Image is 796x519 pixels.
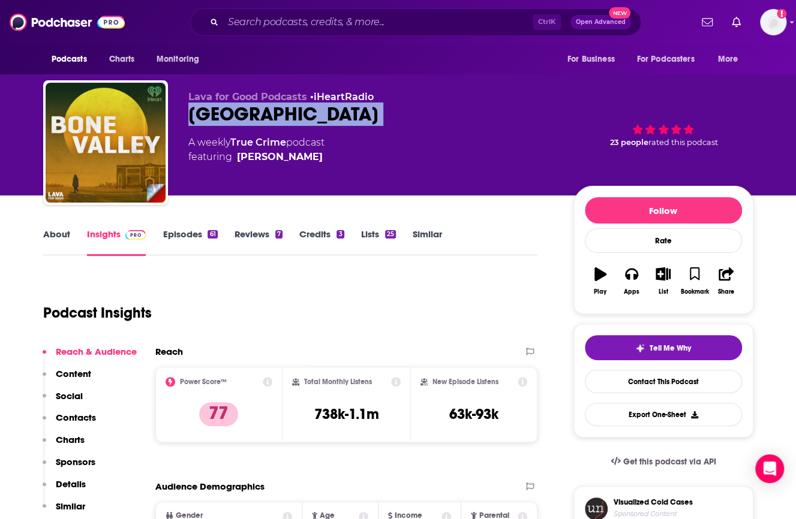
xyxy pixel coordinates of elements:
[230,137,286,148] a: True Crime
[155,481,265,492] h2: Audience Demographics
[52,51,87,68] span: Podcasts
[56,390,83,402] p: Social
[629,48,712,71] button: open menu
[616,259,647,303] button: Apps
[125,230,146,240] img: Podchaser Pro
[585,403,742,426] button: Export One-Sheet
[709,48,753,71] button: open menu
[275,230,283,239] div: 7
[648,138,718,147] span: rated this podcast
[180,378,227,386] h2: Power Score™
[585,259,616,303] button: Play
[637,51,695,68] span: For Podcasters
[432,378,498,386] h2: New Episode Listens
[56,368,91,379] p: Content
[188,135,325,164] div: A weekly podcast
[717,51,738,68] span: More
[314,405,379,423] h3: 738k-1.1m
[56,500,85,512] p: Similar
[760,9,786,35] button: Show profile menu
[573,91,753,165] div: 23 peoplerated this podcast
[567,51,615,68] span: For Business
[223,13,533,32] input: Search podcasts, credits, & more...
[314,91,374,102] a: iHeartRadio
[650,343,691,353] span: Tell Me Why
[337,230,344,239] div: 3
[594,288,606,295] div: Play
[46,83,166,203] img: Bone Valley
[385,230,396,239] div: 25
[559,48,630,71] button: open menu
[101,48,142,71] a: Charts
[601,447,726,476] a: Get this podcast via API
[235,228,283,256] a: Reviews7
[208,230,217,239] div: 61
[614,497,693,507] h3: Visualized Cold Cases
[56,478,86,490] p: Details
[148,48,215,71] button: open menu
[576,19,626,25] span: Open Advanced
[585,370,742,393] a: Contact This Podcast
[56,346,137,357] p: Reach & Audience
[697,12,717,32] a: Show notifications dropdown
[163,228,217,256] a: Episodes61
[533,14,561,30] span: Ctrl K
[413,228,442,256] a: Similar
[710,259,741,303] button: Share
[310,91,374,102] span: •
[361,228,396,256] a: Lists25
[190,8,641,36] div: Search podcasts, credits, & more...
[43,456,95,478] button: Sponsors
[647,259,678,303] button: List
[157,51,199,68] span: Monitoring
[43,390,83,412] button: Social
[10,11,125,34] img: Podchaser - Follow, Share and Rate Podcasts
[718,288,734,295] div: Share
[299,228,344,256] a: Credits3
[659,288,668,295] div: List
[188,91,307,102] span: Lava for Good Podcasts
[87,228,146,256] a: InsightsPodchaser Pro
[610,138,648,147] span: 23 people
[43,48,103,71] button: open menu
[199,402,238,426] p: 77
[43,412,96,434] button: Contacts
[623,457,716,467] span: Get this podcast via API
[760,9,786,35] img: User Profile
[585,335,742,360] button: tell me why sparkleTell Me Why
[43,346,137,368] button: Reach & Audience
[585,197,742,224] button: Follow
[188,150,325,164] span: featuring
[585,228,742,253] div: Rate
[304,378,372,386] h2: Total Monthly Listens
[56,456,95,467] p: Sponsors
[727,12,746,32] a: Show notifications dropdown
[43,478,86,500] button: Details
[449,405,498,423] h3: 63k-93k
[609,7,630,19] span: New
[56,412,96,423] p: Contacts
[155,346,183,357] h2: Reach
[679,259,710,303] button: Bookmark
[43,304,152,322] h1: Podcast Insights
[570,15,631,29] button: Open AdvancedNew
[43,368,91,390] button: Content
[635,343,645,353] img: tell me why sparkle
[56,434,85,445] p: Charts
[680,288,708,295] div: Bookmark
[43,434,85,456] button: Charts
[109,51,135,68] span: Charts
[624,288,639,295] div: Apps
[755,454,784,483] div: Open Intercom Messenger
[237,150,323,164] a: [PERSON_NAME]
[760,9,786,35] span: Logged in as evankrask
[777,9,786,19] svg: Add a profile image
[43,228,70,256] a: About
[614,509,693,518] h4: Sponsored Content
